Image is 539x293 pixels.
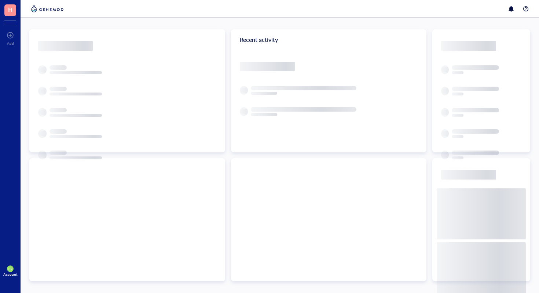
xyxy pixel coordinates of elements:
div: Account [3,272,18,276]
span: H [8,5,12,14]
img: genemod-logo [29,4,65,13]
span: HB [8,267,12,271]
div: Recent activity [231,29,427,50]
div: Add [7,41,14,46]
